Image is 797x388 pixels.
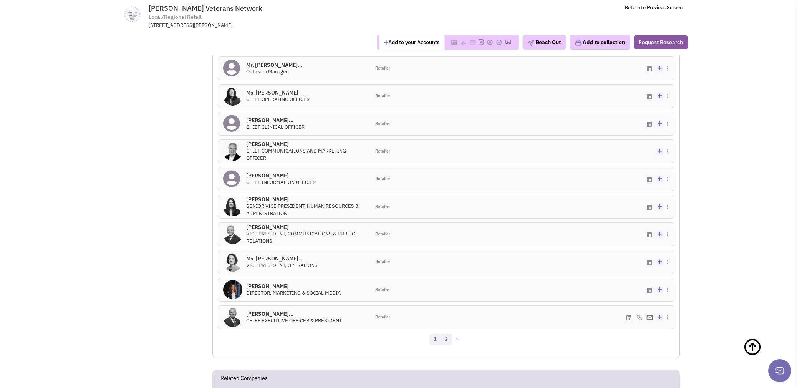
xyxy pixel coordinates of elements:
[496,39,502,45] img: Please add to your accounts
[246,141,365,148] h4: [PERSON_NAME]
[375,314,390,320] span: Retailer
[220,370,268,387] h2: Related Companies
[246,230,355,244] span: VICE PRESIDENT, COMMUNICATIONS & PUBLIC RELATIONS
[375,148,390,154] span: Retailer
[246,224,365,230] h4: [PERSON_NAME]
[246,124,305,130] span: CHIEF CLINICAL OFFICER
[375,121,390,127] span: Retailer
[379,35,444,50] button: Add to your Accounts
[246,203,359,217] span: SENIOR VICE PRESIDENT, HUMAN RESOURCES & ADMINISTRATION
[223,308,242,327] img: 8N5CanuPSkOOB-0ey8sJgQ.png
[246,172,316,179] h4: [PERSON_NAME]
[570,35,630,50] button: Add to collection
[223,252,242,272] img: B_m3uGARw025tO9LAtFdSA.png
[575,39,582,46] img: icon-collection-lavender.png
[441,334,452,345] a: 2
[149,13,202,21] span: Local/Regional Retail
[223,86,242,106] img: ktbsHyiRfEKW4_XdPKDiMQ.png
[487,39,493,45] img: Please add to your accounts
[246,96,310,103] span: CHIEF OPERATING OFFICER
[636,314,643,320] img: icon-phone.png
[375,176,390,182] span: Retailer
[505,39,511,45] img: Please add to your accounts
[375,93,390,99] span: Retailer
[149,22,349,29] div: [STREET_ADDRESS][PERSON_NAME]
[223,225,242,244] img: bDb61lK5tUCThHzR2mf8Dw.png
[246,262,318,269] span: VICE PRESIDENT, OPERATIONS
[375,204,390,210] span: Retailer
[743,330,782,380] a: Back To Top
[246,117,305,124] h4: [PERSON_NAME]...
[246,179,316,186] span: CHIEF INFORMATION OFFICER
[223,142,242,161] img: Cvw-au4olEKutis4R3NSoQ.jpg
[429,334,441,345] a: 1
[246,89,310,96] h4: Ms. [PERSON_NAME]
[375,287,390,293] span: Retailer
[149,4,262,13] span: [PERSON_NAME] Veterans Network
[625,4,683,11] a: Return to Previous Screen
[634,35,688,49] button: Request Research
[246,290,341,296] span: DIRECTOR, MARKETING & SOCIAL MEDIA
[375,231,390,237] span: Retailer
[223,197,242,216] img: WlN3p2baREmT_ShCPRwWEg.png
[246,148,346,161] span: CHIEF COMMUNICATIONS AND MARKETING OFFICER
[375,259,390,265] span: Retailer
[246,61,302,68] h4: Mr. [PERSON_NAME]...
[246,317,342,324] span: CHIEF EXECUTIVE OFFICER & PRESIDENT
[246,255,318,262] h4: Ms. [PERSON_NAME]...
[223,280,242,299] img: 7w-z-Kn3O0ishwVbBLsSRQ.jpg
[527,40,534,46] img: plane.png
[646,315,653,320] img: Email%20Icon.png
[246,68,288,75] span: Outreach Manager
[452,334,463,345] a: »
[460,39,466,45] img: Please add to your accounts
[375,65,390,71] span: Retailer
[469,39,476,45] img: Please add to your accounts
[246,196,365,203] h4: [PERSON_NAME]
[246,283,341,290] h4: [PERSON_NAME]
[246,310,342,317] h4: [PERSON_NAME]...
[522,35,566,50] button: Reach Out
